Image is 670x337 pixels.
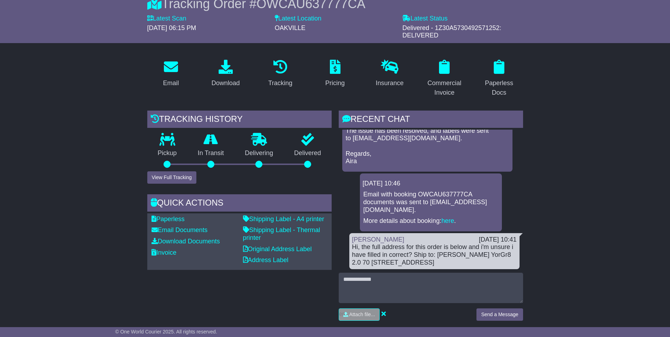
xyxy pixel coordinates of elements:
[115,329,217,335] span: © One World Courier 2025. All rights reserved.
[152,226,208,233] a: Email Documents
[371,57,408,90] a: Insurance
[147,149,188,157] p: Pickup
[152,249,177,256] a: Invoice
[402,15,447,23] label: Latest Status
[243,256,289,264] a: Address Label
[243,226,320,241] a: Shipping Label - Thermal printer
[243,215,324,223] a: Shipping Label - A4 printer
[475,57,523,100] a: Paperless Docs
[147,111,332,130] div: Tracking history
[158,57,183,90] a: Email
[479,236,517,244] div: [DATE] 10:41
[275,15,321,23] label: Latest Location
[152,238,220,245] a: Download Documents
[339,111,523,130] div: RECENT CHAT
[207,57,244,90] a: Download
[441,217,454,224] a: here
[147,24,196,31] span: [DATE] 06:15 PM
[163,78,179,88] div: Email
[147,15,186,23] label: Latest Scan
[147,194,332,213] div: Quick Actions
[402,24,501,39] span: Delivered - 1Z30A5730492571252: DELIVERED
[187,149,235,157] p: In Transit
[425,78,464,97] div: Commercial Invoice
[147,171,196,184] button: View Full Tracking
[376,78,404,88] div: Insurance
[235,149,284,157] p: Delivering
[346,127,509,165] p: The issue has been resolved, and labels were sent to [EMAIL_ADDRESS][DOMAIN_NAME]. Regards, Aira
[263,57,297,90] a: Tracking
[476,308,523,321] button: Send a Message
[363,191,498,214] p: Email with booking OWCAU637777CA documents was sent to [EMAIL_ADDRESS][DOMAIN_NAME].
[363,217,498,225] p: More details about booking: .
[352,236,404,243] a: [PERSON_NAME]
[480,78,518,97] div: Paperless Docs
[325,78,345,88] div: Pricing
[321,57,349,90] a: Pricing
[243,246,312,253] a: Original Address Label
[275,24,306,31] span: OAKVILLE
[212,78,240,88] div: Download
[352,243,517,266] div: Hi, the full address for this order is below and i'm unsure i have filled in correct? Ship to: [P...
[268,78,292,88] div: Tracking
[152,215,185,223] a: Paperless
[363,180,499,188] div: [DATE] 10:46
[421,57,468,100] a: Commercial Invoice
[284,149,332,157] p: Delivered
